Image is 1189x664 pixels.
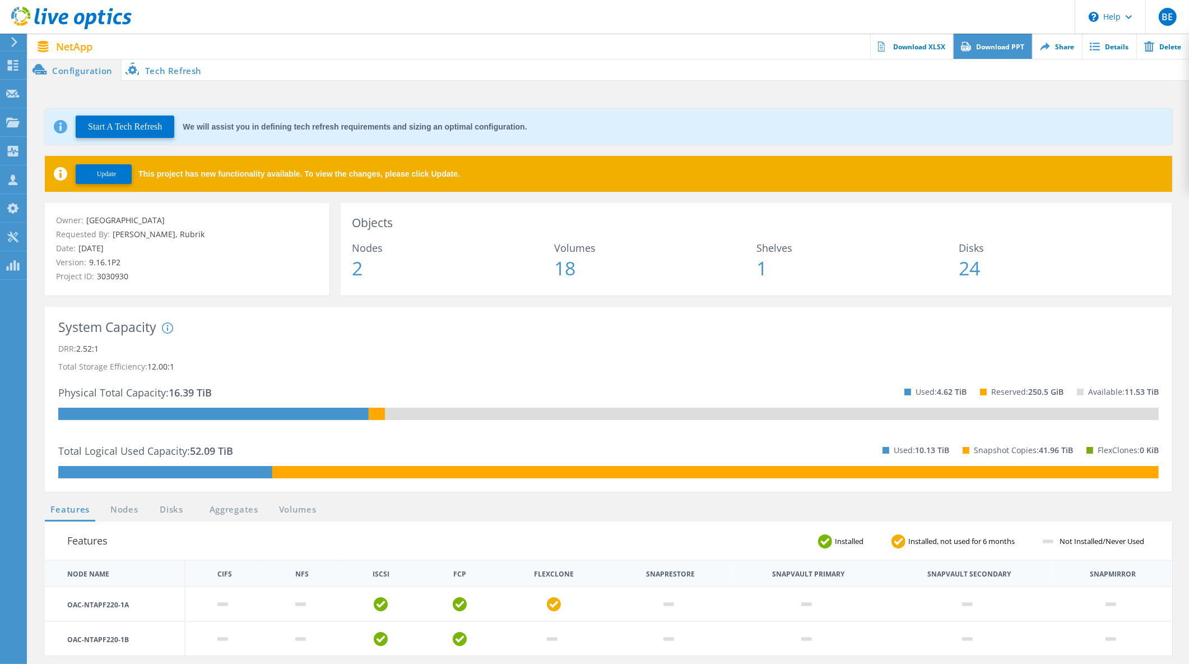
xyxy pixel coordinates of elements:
span: 24 [959,259,1161,278]
a: Delete [1136,34,1189,59]
span: This project has new functionality available. To view the changes, please click Update. [138,170,460,178]
span: 1 [756,259,959,278]
span: 3030930 [94,271,128,282]
span: NetApp [56,41,92,52]
p: Reserved: [991,383,1063,401]
th: Snapmirror [1090,571,1136,578]
a: Details [1082,34,1136,59]
span: 12.00:1 [147,361,174,372]
span: 0 KiB [1140,445,1159,455]
td: OAC-NTAPF220-1B [45,621,185,656]
th: Snaprestore [646,571,695,578]
p: Total Logical Used Capacity: [58,442,233,460]
a: Download PPT [953,34,1032,59]
span: 11.53 TiB [1125,386,1159,397]
p: Physical Total Capacity: [58,384,212,402]
th: CIFS [217,571,232,578]
p: Available: [1088,383,1159,401]
span: 41.96 TiB [1039,445,1073,455]
span: Not Installed/Never Used [1057,538,1155,545]
a: Aggregates [202,503,266,517]
h3: System Capacity [58,320,156,334]
span: 18 [554,259,756,278]
a: Features [45,503,95,517]
span: [DATE] [76,243,104,253]
span: Installed, not used for 6 months [905,538,1026,545]
a: Nodes [106,503,142,517]
span: Shelves [756,243,959,253]
span: 2.52:1 [76,343,99,354]
p: Requested By: [56,228,318,241]
a: Download XLSX [870,34,953,59]
span: [PERSON_NAME], Rubrik [110,229,205,239]
span: 4.62 TiB [937,386,967,397]
span: [GEOGRAPHIC_DATA] [83,215,165,225]
svg: \n [1089,12,1099,22]
th: Snapvault Secondary [927,571,1011,578]
p: DRR: [58,340,1159,358]
th: NFS [295,571,309,578]
th: Snapvault Primary [772,571,844,578]
span: Disks [959,243,1161,253]
th: iSCSI [373,571,389,578]
h3: Objects [352,214,1161,232]
th: Node Name [45,560,185,587]
h3: Features [67,533,108,548]
a: Volumes [273,503,322,517]
p: Version: [56,256,318,269]
p: Project ID: [56,270,318,283]
p: Snapshot Copies: [974,441,1073,459]
span: Update [97,170,117,178]
span: BE [1162,12,1173,21]
th: FCP [453,571,466,578]
span: Installed [832,538,875,545]
p: Owner: [56,214,318,227]
a: Live Optics Dashboard [11,24,132,31]
p: Used: [916,383,967,401]
span: 10.13 TiB [915,445,949,455]
p: FlexClones: [1098,441,1159,459]
div: We will assist you in defining tech refresh requirements and sizing an optimal configuration. [183,123,527,131]
td: OAC-NTAPF220-1A [45,587,185,621]
button: Update [76,164,132,184]
button: Start A Tech Refresh [76,116,174,138]
span: 9.16.1P2 [86,257,120,268]
p: Total Storage Efficiency: [58,358,1159,376]
span: 52.09 TiB [190,444,233,458]
th: FlexClone [534,571,574,578]
span: Volumes [554,243,756,253]
span: 250.5 GiB [1028,386,1063,397]
span: 2 [352,259,554,278]
a: Disks [156,503,187,517]
p: Date: [56,242,318,255]
span: Nodes [352,243,554,253]
a: Share [1032,34,1082,59]
p: Used: [894,441,949,459]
